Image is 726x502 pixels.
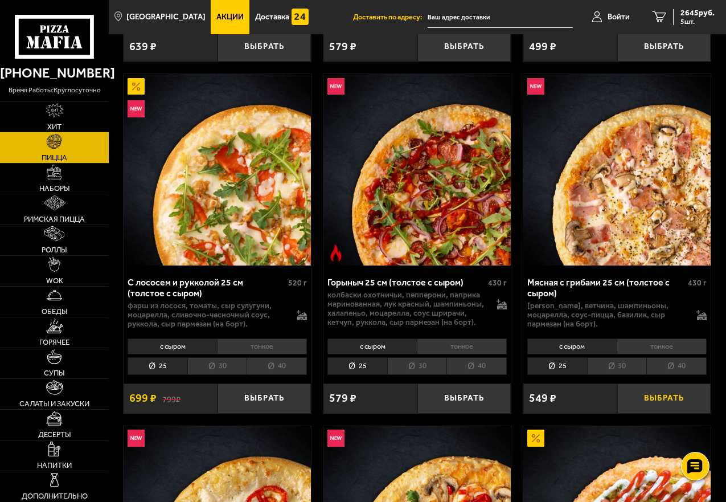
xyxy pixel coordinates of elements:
[329,41,356,52] span: 579 ₽
[527,301,689,329] p: [PERSON_NAME], ветчина, шампиньоны, моцарелла, соус-пицца, базилик, сыр пармезан (на борт).
[353,14,428,21] span: Доставить по адресу:
[488,278,507,288] span: 430 г
[327,244,344,262] img: Острое блюдо
[428,7,573,28] input: Ваш адрес доставки
[44,369,65,377] span: Супы
[162,393,181,403] s: 799 ₽
[323,74,511,266] a: НовинкаОстрое блюдоГорыныч 25 см (толстое с сыром)
[523,74,711,266] a: НовинкаМясная с грибами 25 см (толстое с сыром)
[529,41,556,52] span: 499 ₽
[46,277,63,284] span: WOK
[523,74,711,266] img: Мясная с грибами 25 см (толстое с сыром)
[47,123,61,130] span: Хит
[327,357,387,375] li: 25
[587,357,647,375] li: 30
[417,338,507,354] li: тонкое
[37,462,72,469] span: Напитки
[129,41,157,52] span: 639 ₽
[327,430,344,447] img: Новинка
[529,393,556,404] span: 549 ₽
[124,74,311,266] a: АкционныйНовинкаС лососем и рукколой 25 см (толстое с сыром)
[617,383,711,414] button: Выбрать
[218,383,311,414] button: Выбрать
[255,13,289,21] span: Доставка
[608,13,630,21] span: Войти
[688,278,707,288] span: 430 г
[217,338,307,354] li: тонкое
[527,338,617,354] li: с сыром
[128,430,145,447] img: Новинка
[124,74,311,266] img: С лососем и рукколой 25 см (толстое с сыром)
[417,383,511,414] button: Выбрать
[218,32,311,62] button: Выбрать
[19,400,89,407] span: Салаты и закуски
[329,393,356,404] span: 579 ₽
[327,78,344,95] img: Новинка
[42,308,68,315] span: Обеды
[187,357,247,375] li: 30
[292,9,309,26] img: 15daf4d41897b9f0e9f617042186c801.svg
[216,13,244,21] span: Акции
[39,338,69,346] span: Горячее
[387,357,447,375] li: 30
[42,246,67,254] span: Роллы
[126,13,206,21] span: [GEOGRAPHIC_DATA]
[646,357,707,375] li: 40
[617,32,711,62] button: Выбрать
[38,431,71,438] span: Десерты
[22,492,88,500] span: Дополнительно
[129,393,157,404] span: 699 ₽
[128,357,187,375] li: 25
[128,277,285,299] div: С лососем и рукколой 25 см (толстое с сыром)
[39,185,70,192] span: Наборы
[247,357,307,375] li: 40
[327,291,489,327] p: колбаски Охотничьи, пепперони, паприка маринованная, лук красный, шампиньоны, халапеньо, моцарелл...
[24,215,85,223] span: Римская пицца
[42,154,67,161] span: Пицца
[617,338,707,354] li: тонкое
[446,357,507,375] li: 40
[128,338,217,354] li: с сыром
[527,357,587,375] li: 25
[128,301,289,329] p: фарш из лосося, томаты, сыр сулугуни, моцарелла, сливочно-чесночный соус, руккола, сыр пармезан (...
[680,18,715,25] span: 5 шт.
[327,338,417,354] li: с сыром
[527,430,544,447] img: Акционный
[327,277,485,288] div: Горыныч 25 см (толстое с сыром)
[417,32,511,62] button: Выбрать
[128,100,145,117] img: Новинка
[680,9,715,17] span: 2645 руб.
[128,78,145,95] img: Акционный
[323,74,511,266] img: Горыныч 25 см (толстое с сыром)
[288,278,307,288] span: 520 г
[527,277,685,299] div: Мясная с грибами 25 см (толстое с сыром)
[527,78,544,95] img: Новинка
